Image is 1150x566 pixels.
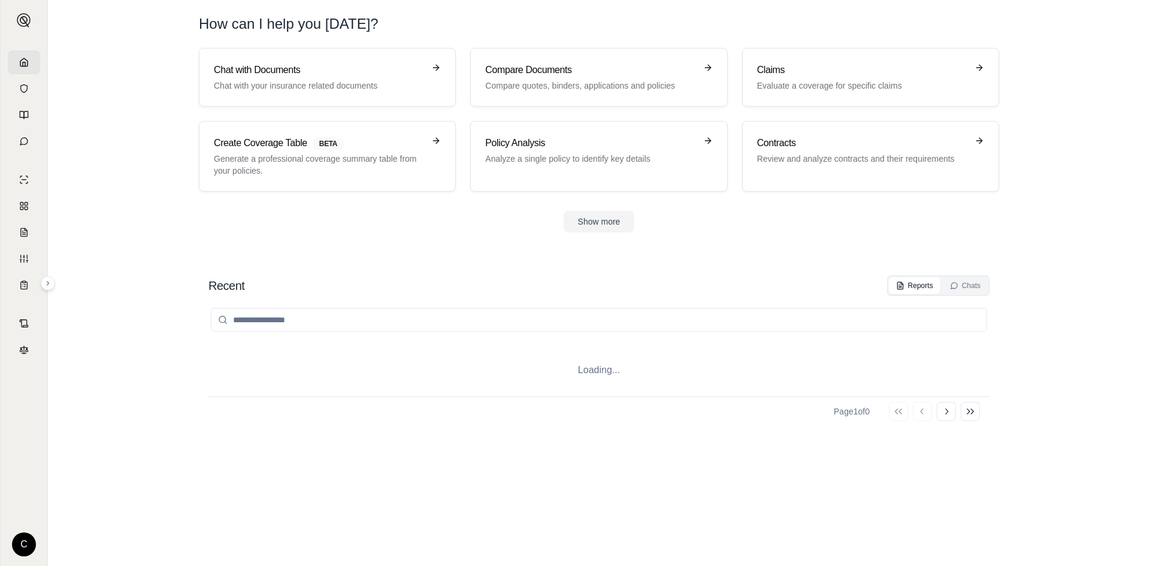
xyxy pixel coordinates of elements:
[8,220,40,244] a: Claim Coverage
[485,80,695,92] p: Compare quotes, binders, applications and policies
[8,50,40,74] a: Home
[742,121,999,192] a: ContractsReview and analyze contracts and their requirements
[8,273,40,297] a: Coverage Table
[8,103,40,127] a: Prompt Library
[8,77,40,101] a: Documents Vault
[12,8,36,32] button: Expand sidebar
[470,48,727,107] a: Compare DocumentsCompare quotes, binders, applications and policies
[8,194,40,218] a: Policy Comparisons
[757,153,967,165] p: Review and analyze contracts and their requirements
[757,136,967,150] h3: Contracts
[17,13,31,28] img: Expand sidebar
[214,80,424,92] p: Chat with your insurance related documents
[834,405,870,417] div: Page 1 of 0
[199,14,999,34] h1: How can I help you [DATE]?
[470,121,727,192] a: Policy AnalysisAnalyze a single policy to identify key details
[485,63,695,77] h3: Compare Documents
[8,247,40,271] a: Custom Report
[199,121,456,192] a: Create Coverage TableBETAGenerate a professional coverage summary table from your policies.
[757,63,967,77] h3: Claims
[214,153,424,177] p: Generate a professional coverage summary table from your policies.
[8,129,40,153] a: Chat
[8,168,40,192] a: Single Policy
[199,48,456,107] a: Chat with DocumentsChat with your insurance related documents
[742,48,999,107] a: ClaimsEvaluate a coverage for specific claims
[950,281,980,290] div: Chats
[41,276,55,290] button: Expand sidebar
[8,311,40,335] a: Contract Analysis
[8,338,40,362] a: Legal Search Engine
[214,136,424,150] h3: Create Coverage Table
[943,277,988,294] button: Chats
[214,63,424,77] h3: Chat with Documents
[208,344,989,396] div: Loading...
[564,211,635,232] button: Show more
[757,80,967,92] p: Evaluate a coverage for specific claims
[889,277,940,294] button: Reports
[312,137,344,150] span: BETA
[896,281,933,290] div: Reports
[485,153,695,165] p: Analyze a single policy to identify key details
[12,532,36,556] div: C
[208,277,244,294] h2: Recent
[485,136,695,150] h3: Policy Analysis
